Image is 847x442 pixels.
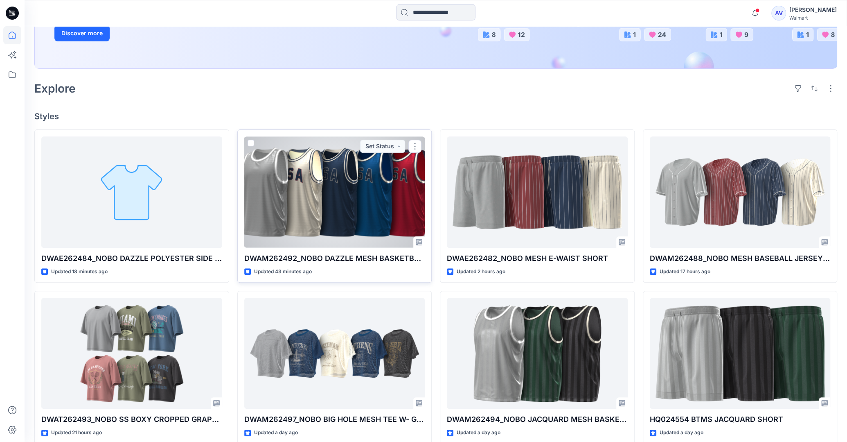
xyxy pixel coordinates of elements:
[41,414,222,425] p: DWAT262493_NOBO SS BOXY CROPPED GRAPHIC TEE
[244,136,425,247] a: DWAM262492_NOBO DAZZLE MESH BASKETBALL TANK W- RIB
[34,82,76,95] h2: Explore
[51,267,108,276] p: Updated 18 minutes ago
[244,298,425,409] a: DWAM262497_NOBO BIG HOLE MESH TEE W- GRAPHIC
[650,414,831,425] p: HQ024554 BTMS JACQUARD SHORT
[789,5,837,15] div: [PERSON_NAME]
[54,25,110,41] button: Discover more
[789,15,837,21] div: Walmart
[457,428,500,437] p: Updated a day ago
[650,253,831,264] p: DWAM262488_NOBO MESH BASEBALL JERSEY W-[GEOGRAPHIC_DATA]
[254,267,312,276] p: Updated 43 minutes ago
[54,25,239,41] a: Discover more
[447,414,628,425] p: DWAM262494_NOBO JACQUARD MESH BASKETBALL TANK W- RIB
[447,136,628,247] a: DWAE262482_NOBO MESH E-WAIST SHORT
[244,253,425,264] p: DWAM262492_NOBO DAZZLE MESH BASKETBALL TANK W- RIB
[771,6,786,20] div: AV
[244,414,425,425] p: DWAM262497_NOBO BIG HOLE MESH TEE W- GRAPHIC
[254,428,298,437] p: Updated a day ago
[41,136,222,247] a: DWAE262484_NOBO DAZZLE POLYESTER SIDE PANEL E-WAIST BASKETBALL SHORT
[447,253,628,264] p: DWAE262482_NOBO MESH E-WAIST SHORT
[660,428,703,437] p: Updated a day ago
[447,298,628,409] a: DWAM262494_NOBO JACQUARD MESH BASKETBALL TANK W- RIB
[41,253,222,264] p: DWAE262484_NOBO DAZZLE POLYESTER SIDE PANEL E-WAIST BASKETBALL SHORT
[650,298,831,409] a: HQ024554 BTMS JACQUARD SHORT
[34,111,837,121] h4: Styles
[660,267,710,276] p: Updated 17 hours ago
[650,136,831,247] a: DWAM262488_NOBO MESH BASEBALL JERSEY W-PIPING
[41,298,222,409] a: DWAT262493_NOBO SS BOXY CROPPED GRAPHIC TEE
[457,267,505,276] p: Updated 2 hours ago
[51,428,102,437] p: Updated 21 hours ago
